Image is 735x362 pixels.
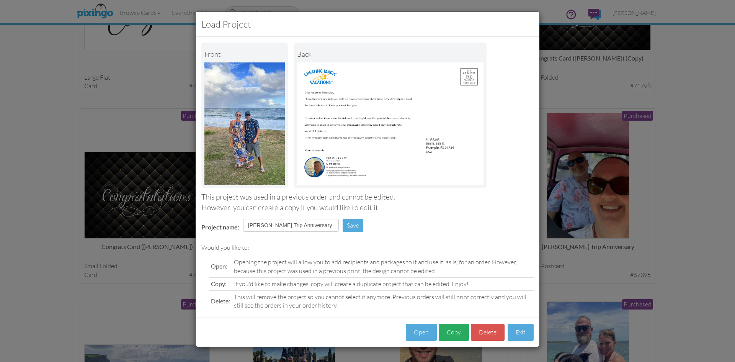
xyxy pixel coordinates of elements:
input: Enter project name [243,219,339,232]
td: Opening the project will allow you to add recipients and packages to it and use it, as is, for an... [232,256,534,277]
div: back [297,46,483,62]
div: This project was used in a previous order and cannot be edited. [201,192,534,202]
button: Delete [471,324,505,341]
div: However, you can create a copy if you would like to edit it. [201,203,534,213]
button: Exit [508,324,534,341]
button: Open [406,324,437,341]
button: Copy [439,324,469,341]
td: This will remove the project so you cannot select it anymore. Previous orders will still print co... [232,290,534,312]
button: Save [343,219,363,232]
span: Copy: [211,280,227,287]
div: Front [204,46,285,62]
label: Project name: [201,223,239,232]
img: Portrait Image [297,62,483,185]
td: If you'd like to make changes, copy will create a duplicate project that can be edited. Enjoy! [232,277,534,290]
span: Open: [211,262,227,270]
div: Would you like to: [201,243,534,252]
img: Landscape Image [204,62,285,185]
h3: Load Project [201,18,534,31]
span: Delete: [211,297,230,305]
